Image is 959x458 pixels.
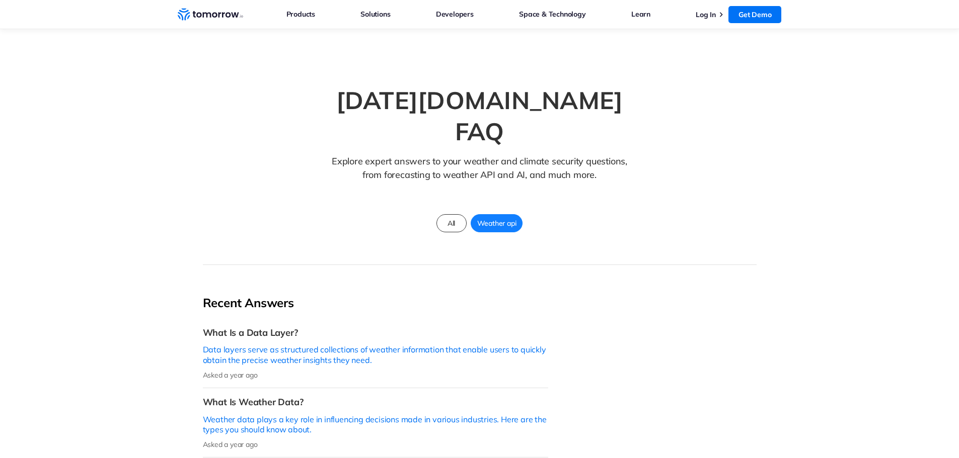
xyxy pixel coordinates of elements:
[519,8,585,21] a: Space & Technology
[441,217,461,230] span: All
[203,295,548,311] h2: Recent Answers
[631,8,650,21] a: Learn
[203,440,548,449] p: Asked a year ago
[203,327,548,338] h3: What Is a Data Layer?
[327,154,632,197] p: Explore expert answers to your weather and climate security questions, from forecasting to weathe...
[203,396,548,408] h3: What Is Weather Data?
[203,344,548,365] p: Data layers serve as structured collections of weather information that enable users to quickly o...
[471,217,523,230] span: Weather api
[309,84,651,147] h1: [DATE][DOMAIN_NAME] FAQ
[203,388,548,457] a: What Is Weather Data?Weather data plays a key role in influencing decisions made in various indus...
[286,8,315,21] a: Products
[203,319,548,388] a: What Is a Data Layer?Data layers serve as structured collections of weather information that enab...
[203,371,548,380] p: Asked a year ago
[728,6,781,23] a: Get Demo
[436,214,467,232] a: All
[203,414,548,435] p: Weather data plays a key role in influencing decisions made in various industries. Here are the t...
[471,214,523,232] a: Weather api
[436,8,474,21] a: Developers
[696,10,716,19] a: Log In
[178,7,243,22] a: Home link
[360,8,390,21] a: Solutions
